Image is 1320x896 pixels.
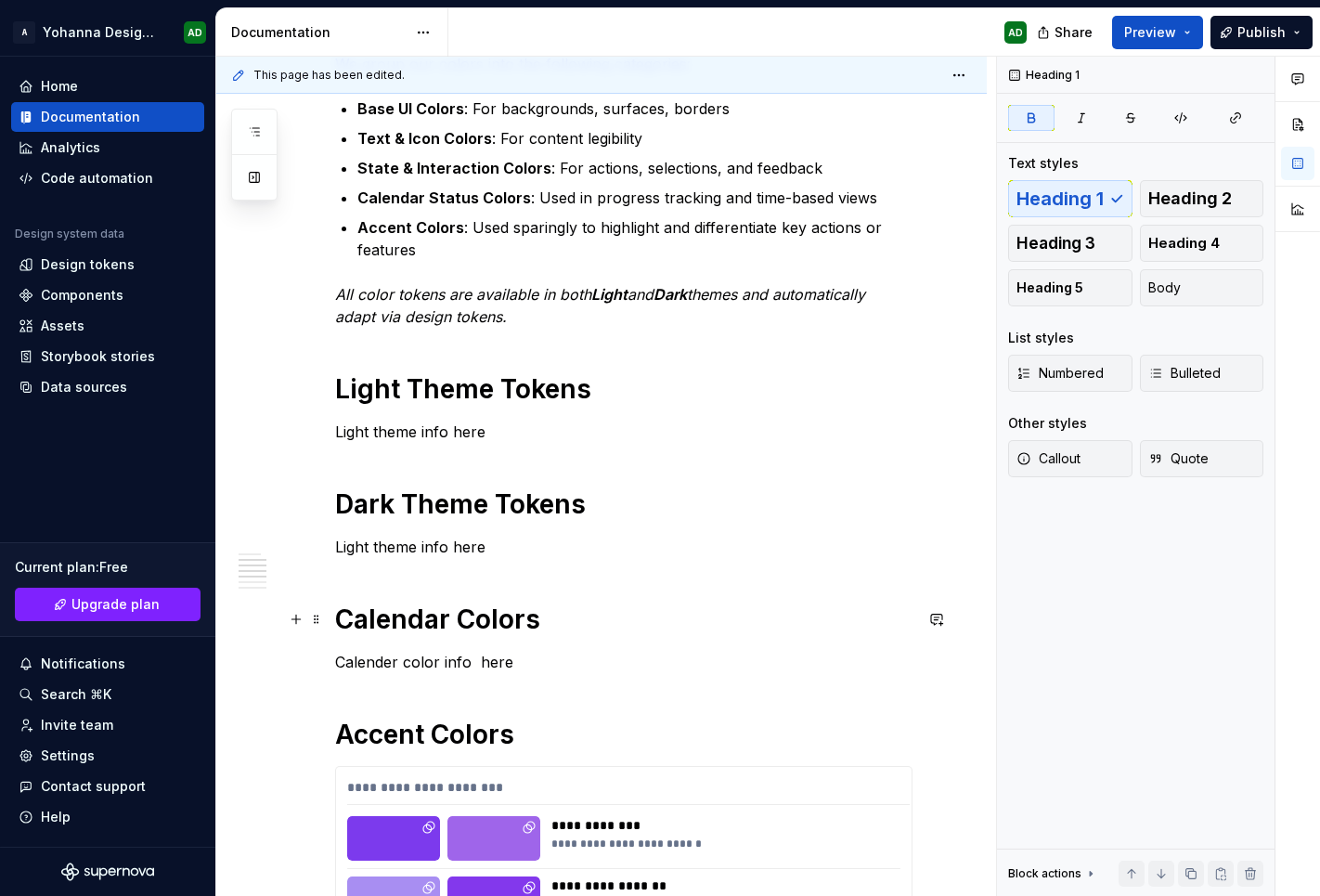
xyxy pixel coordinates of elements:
[41,77,78,96] div: Home
[1016,449,1081,468] span: Callout
[231,23,407,42] div: Documentation
[357,99,464,118] strong: Base UI Colors
[1008,440,1132,477] button: Callout
[41,747,95,765] div: Settings
[335,536,912,558] p: Light theme info here
[357,216,912,261] p: : Used sparingly to highlight and differentiate key actions or features
[357,159,551,177] strong: State & Interaction Colors
[1008,866,1081,881] div: Block actions
[1016,364,1104,383] span: Numbered
[41,347,155,366] div: Storybook stories
[11,311,204,341] a: Assets
[13,21,35,44] div: A
[628,285,654,304] em: and
[11,372,204,402] a: Data sources
[1148,364,1221,383] span: Bulleted
[1112,16,1203,49] button: Preview
[41,169,153,188] div: Code automation
[1008,269,1132,306] button: Heading 5
[61,863,154,881] svg: Supernova Logo
[41,655,125,673] div: Notifications
[335,421,912,443] p: Light theme info here
[1210,16,1313,49] button: Publish
[11,71,204,101] a: Home
[1148,279,1181,297] span: Body
[11,649,204,679] button: Notifications
[1008,225,1132,262] button: Heading 3
[654,285,687,304] em: Dark
[11,250,204,279] a: Design tokens
[41,255,135,274] div: Design tokens
[11,772,204,801] button: Contact support
[41,808,71,826] div: Help
[1140,180,1264,217] button: Heading 2
[357,187,912,209] p: : Used in progress tracking and time-based views
[11,133,204,162] a: Analytics
[11,102,204,132] a: Documentation
[41,716,113,734] div: Invite team
[335,373,591,405] strong: Light Theme Tokens
[11,680,204,709] button: Search ⌘K
[357,157,912,179] p: : For actions, selections, and feedback
[357,97,912,120] p: : For backgrounds, surfaces, borders
[1148,449,1209,468] span: Quote
[591,285,628,304] em: Light
[11,342,204,371] a: Storybook stories
[41,286,123,305] div: Components
[335,285,591,304] em: All color tokens are available in both
[11,280,204,310] a: Components
[41,138,100,157] div: Analytics
[1140,355,1264,392] button: Bulleted
[11,163,204,193] a: Code automation
[357,188,531,207] strong: Calendar Status Colors
[4,12,212,52] button: AYohanna Design SystemAD
[1008,861,1098,887] div: Block actions
[1148,189,1232,208] span: Heading 2
[15,227,124,241] div: Design system data
[335,488,586,520] strong: Dark Theme Tokens
[11,710,204,740] a: Invite team
[1028,16,1105,49] button: Share
[253,68,405,83] span: This page has been edited.
[41,777,146,796] div: Contact support
[41,685,111,704] div: Search ⌘K
[41,108,140,126] div: Documentation
[1008,355,1132,392] button: Numbered
[357,218,464,237] strong: Accent Colors
[357,129,492,148] strong: Text & Icon Colors
[1140,225,1264,262] button: Heading 4
[41,317,84,335] div: Assets
[1237,23,1286,42] span: Publish
[188,25,202,40] div: AD
[335,719,514,750] strong: Accent Colors
[1008,414,1087,433] div: Other styles
[1124,23,1176,42] span: Preview
[1055,23,1093,42] span: Share
[15,558,201,577] div: Current plan : Free
[1008,25,1023,40] div: AD
[41,378,127,396] div: Data sources
[11,802,204,832] button: Help
[335,604,540,635] strong: Calendar Colors
[11,741,204,771] a: Settings
[1016,279,1083,297] span: Heading 5
[1016,234,1095,253] span: Heading 3
[1008,329,1074,347] div: List styles
[1140,269,1264,306] button: Body
[1140,440,1264,477] button: Quote
[357,127,912,149] p: : For content legibility
[1008,154,1079,173] div: Text styles
[71,595,160,614] span: Upgrade plan
[1148,234,1220,253] span: Heading 4
[43,23,162,42] div: Yohanna Design System
[335,651,912,673] p: Calender color info here
[15,588,201,621] a: Upgrade plan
